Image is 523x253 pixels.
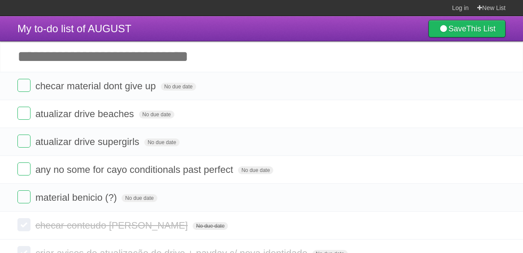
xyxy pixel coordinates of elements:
span: No due date [144,138,180,146]
label: Done [17,107,31,120]
span: checar conteudo [PERSON_NAME] [35,220,190,231]
label: Done [17,218,31,231]
b: This List [466,24,496,33]
label: Done [17,162,31,175]
label: Done [17,135,31,148]
span: No due date [238,166,273,174]
span: atualizar drive beaches [35,108,136,119]
span: material benicio (?) [35,192,119,203]
span: No due date [122,194,157,202]
a: SaveThis List [428,20,506,37]
span: checar material dont give up [35,81,158,91]
span: atualizar drive supergirls [35,136,141,147]
span: any no some for cayo conditionals past perfect [35,164,235,175]
span: No due date [161,83,196,91]
label: Done [17,190,31,203]
span: No due date [193,222,228,230]
span: No due date [139,111,174,118]
span: My to-do list of AUGUST [17,23,131,34]
label: Done [17,79,31,92]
